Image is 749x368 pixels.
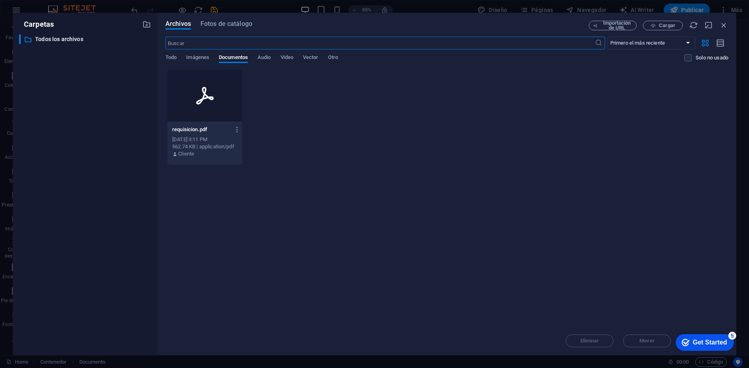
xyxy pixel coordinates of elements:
span: Otro [328,53,338,64]
p: Carpetas [19,19,54,30]
i: Crear carpeta [142,20,151,29]
i: Minimizar [704,21,713,30]
span: Video [281,53,293,64]
p: Solo muestra los archivos que no están usándose en el sitio web. Los archivos añadidos durante es... [696,54,728,61]
input: Buscar [165,37,595,49]
button: Importación de URL [589,21,637,30]
div: [DATE] 3:11 PM [172,136,238,143]
span: Audio [258,53,271,64]
span: Importación de URL [601,21,633,30]
i: Cerrar [720,21,728,30]
span: Imágenes [186,53,209,64]
button: Cargar [643,21,683,30]
div: ​ [19,34,21,44]
p: Cliente [178,150,194,157]
div: 562.74 KB | application/pdf [172,143,238,150]
span: Vector [303,53,318,64]
span: Todo [165,53,177,64]
div: Get Started 5 items remaining, 0% complete [6,4,64,21]
p: Todos los archivos [35,35,136,44]
span: Documentos [219,53,248,64]
div: 5 [58,2,66,10]
div: Get Started [23,9,57,16]
span: Archivos [165,19,191,29]
span: Fotos de catálogo [201,19,252,29]
span: Cargar [659,23,675,28]
p: requisicion.pdf [172,126,230,133]
i: Volver a cargar [689,21,698,30]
